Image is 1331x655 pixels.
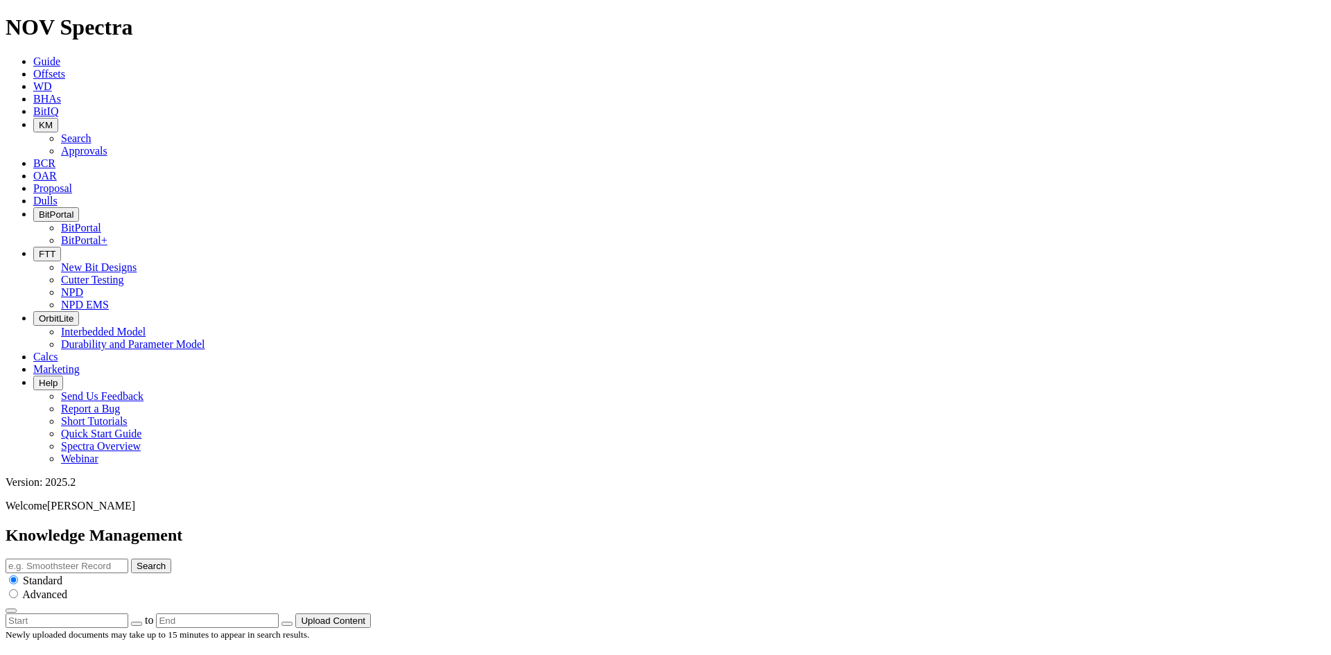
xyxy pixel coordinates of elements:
[33,80,52,92] a: WD
[156,613,279,628] input: End
[61,403,120,414] a: Report a Bug
[61,299,109,311] a: NPD EMS
[33,68,65,80] a: Offsets
[61,453,98,464] a: Webinar
[295,613,371,628] button: Upload Content
[61,234,107,246] a: BitPortal+
[61,326,146,338] a: Interbedded Model
[6,526,1325,545] h2: Knowledge Management
[39,313,73,324] span: OrbitLite
[61,390,143,402] a: Send Us Feedback
[39,120,53,130] span: KM
[61,415,128,427] a: Short Tutorials
[22,588,67,600] span: Advanced
[61,261,137,273] a: New Bit Designs
[6,476,1325,489] div: Version: 2025.2
[33,376,63,390] button: Help
[33,195,58,207] a: Dulls
[6,15,1325,40] h1: NOV Spectra
[61,145,107,157] a: Approvals
[33,118,58,132] button: KM
[131,559,171,573] button: Search
[39,249,55,259] span: FTT
[61,222,101,234] a: BitPortal
[23,575,62,586] span: Standard
[6,613,128,628] input: Start
[61,286,83,298] a: NPD
[33,351,58,363] a: Calcs
[61,274,124,286] a: Cutter Testing
[33,93,61,105] a: BHAs
[6,629,309,640] small: Newly uploaded documents may take up to 15 minutes to appear in search results.
[39,378,58,388] span: Help
[61,338,205,350] a: Durability and Parameter Model
[33,182,72,194] a: Proposal
[61,428,141,439] a: Quick Start Guide
[61,132,92,144] a: Search
[33,247,61,261] button: FTT
[33,55,60,67] a: Guide
[33,311,79,326] button: OrbitLite
[33,105,58,117] a: BitIQ
[6,500,1325,512] p: Welcome
[33,157,55,169] a: BCR
[33,363,80,375] a: Marketing
[61,440,141,452] a: Spectra Overview
[47,500,135,512] span: [PERSON_NAME]
[33,207,79,222] button: BitPortal
[33,170,57,182] a: OAR
[39,209,73,220] span: BitPortal
[145,614,153,626] span: to
[6,559,128,573] input: e.g. Smoothsteer Record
